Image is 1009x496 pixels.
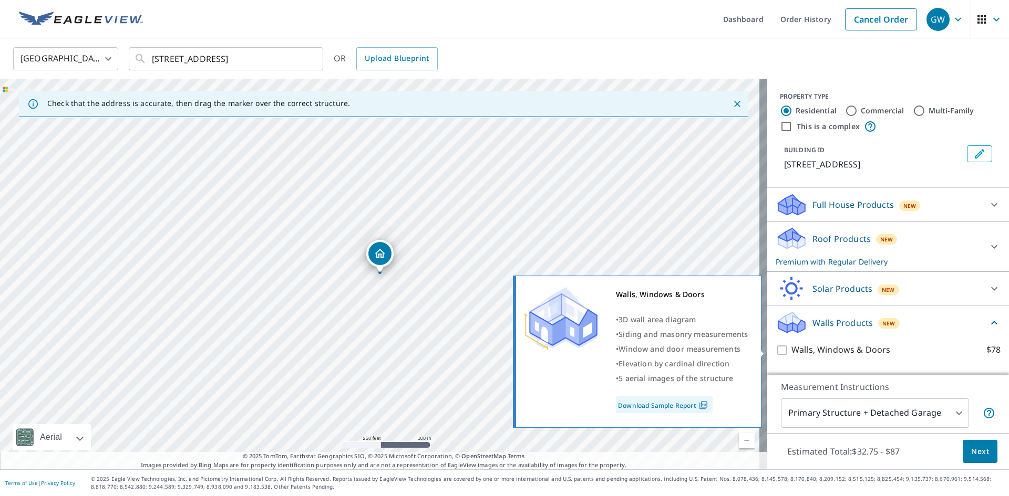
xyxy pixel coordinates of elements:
div: • [616,312,748,327]
img: Pdf Icon [696,400,711,410]
div: • [616,356,748,371]
div: GW [926,8,950,31]
p: © 2025 Eagle View Technologies, Inc. and Pictometry International Corp. All Rights Reserved. Repo... [91,475,1004,491]
button: Next [963,440,997,463]
label: Residential [796,105,837,116]
img: EV Logo [19,12,143,27]
span: Your report will include the primary structure and a detached garage if one exists. [983,407,995,419]
p: Roof Products [812,233,871,245]
div: OR [334,47,438,70]
p: Measurement Instructions [781,381,995,393]
a: Terms of Use [5,479,38,487]
span: New [880,235,893,244]
span: New [882,286,895,294]
p: Estimated Total: $32.75 - $87 [779,440,908,463]
span: Window and door measurements [619,344,740,354]
a: Cancel Order [845,8,917,30]
span: New [882,319,895,328]
p: Walls, Windows & Doors [791,343,890,356]
a: Upload Blueprint [356,47,437,70]
div: • [616,342,748,356]
p: [STREET_ADDRESS] [784,158,963,171]
img: Premium [524,287,598,350]
a: Current Level 17, Zoom Out [739,432,755,448]
span: © 2025 TomTom, Earthstar Geographics SIO, © 2025 Microsoft Corporation, © [243,452,525,461]
button: Edit building 1 [967,145,992,162]
p: BUILDING ID [784,145,825,154]
a: Download Sample Report [616,396,713,413]
div: PROPERTY TYPE [780,92,996,101]
a: Terms [508,452,525,460]
div: Aerial [37,424,65,450]
a: OpenStreetMap [461,452,506,460]
input: Search by address or latitude-longitude [152,44,302,73]
a: Privacy Policy [41,479,75,487]
span: Next [971,445,989,458]
div: Walls, Windows & Doors [616,287,748,302]
label: This is a complex [797,121,860,132]
div: Aerial [13,424,91,450]
button: Close [730,97,744,111]
p: Premium with Regular Delivery [776,256,982,267]
label: Multi-Family [929,105,974,116]
p: Solar Products [812,282,872,295]
p: | [5,480,75,486]
div: Dropped pin, building 1, Residential property, 240 Crescent Lake Ct Lakeland, FL 33813 [366,240,394,272]
div: Primary Structure + Detached Garage [781,398,969,428]
span: Upload Blueprint [365,52,429,65]
div: Roof ProductsNewPremium with Regular Delivery [776,226,1001,267]
p: Walls [791,373,813,386]
span: Elevation by cardinal direction [619,358,729,368]
p: $78 [986,343,1001,356]
p: Full House Products [812,198,894,211]
p: Check that the address is accurate, then drag the marker over the correct structure. [47,99,350,108]
span: 3D wall area diagram [619,314,696,324]
div: Solar ProductsNew [776,276,1001,301]
label: Commercial [861,105,904,116]
div: Full House ProductsNew [776,192,1001,217]
div: [GEOGRAPHIC_DATA] [13,44,118,73]
span: Siding and masonry measurements [619,329,748,339]
p: Walls Products [812,316,873,329]
div: Walls ProductsNew [776,310,1001,335]
div: • [616,371,748,386]
div: • [616,327,748,342]
span: 5 aerial images of the structure [619,373,733,383]
p: $40 [986,373,1001,386]
span: New [903,202,917,210]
